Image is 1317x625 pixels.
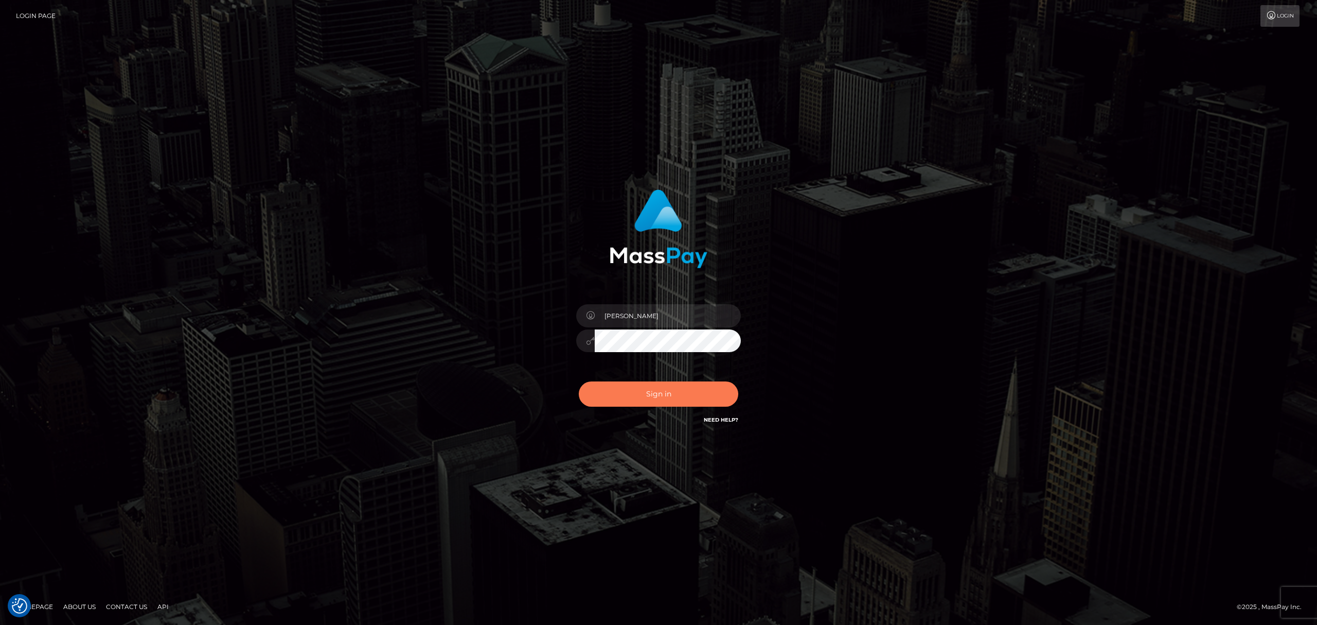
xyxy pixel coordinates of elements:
a: Homepage [11,599,57,615]
a: Login Page [16,5,56,27]
div: © 2025 , MassPay Inc. [1237,601,1309,613]
img: Revisit consent button [12,598,27,614]
a: Login [1260,5,1300,27]
a: Need Help? [704,416,738,423]
a: Contact Us [102,599,151,615]
button: Consent Preferences [12,598,27,614]
img: MassPay Login [610,189,707,268]
input: Username... [595,304,741,327]
a: API [153,599,173,615]
button: Sign in [579,381,738,407]
a: About Us [59,599,100,615]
